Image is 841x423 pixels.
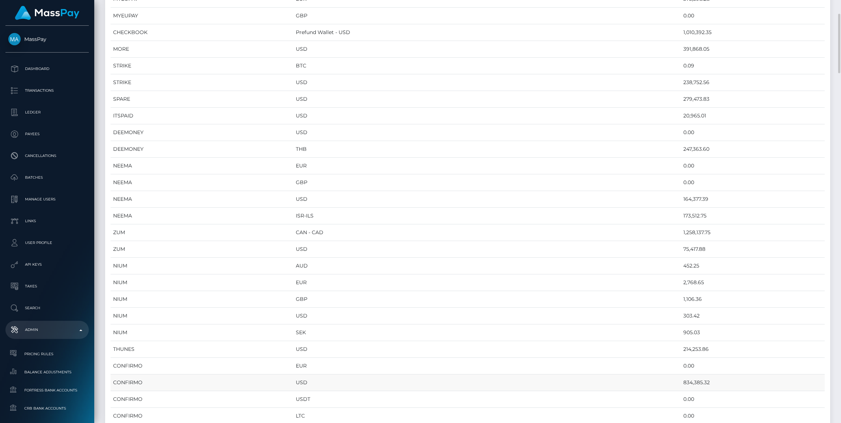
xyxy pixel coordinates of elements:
td: 0.00 [681,174,825,191]
span: CRB Bank Accounts [8,404,86,412]
p: Cancellations [8,150,86,161]
td: SEK [293,324,681,341]
p: Batches [8,172,86,183]
td: 173,512.75 [681,208,825,224]
td: 452.25 [681,258,825,274]
span: MassPay [5,36,89,42]
td: CHECKBOOK [111,24,293,41]
td: 0.00 [681,8,825,24]
a: Transactions [5,82,89,100]
td: THB [293,141,681,158]
td: USD [293,341,681,358]
td: CONFIRMO [111,374,293,391]
td: EUR [293,274,681,291]
a: API Keys [5,256,89,274]
td: 0.09 [681,58,825,74]
td: 391,868.05 [681,41,825,58]
td: 905.03 [681,324,825,341]
a: CRB Bank Accounts [5,401,89,416]
td: USD [293,374,681,391]
td: NEEMA [111,158,293,174]
td: USD [293,124,681,141]
td: 75,417.88 [681,241,825,258]
td: GBP [293,174,681,191]
td: DEEMONEY [111,124,293,141]
td: 0.00 [681,391,825,408]
a: Links [5,212,89,230]
a: Admin [5,321,89,339]
td: USD [293,108,681,124]
td: 238,752.56 [681,74,825,91]
a: Pricing Rules [5,346,89,362]
td: BTC [293,58,681,74]
td: NIUM [111,291,293,308]
a: User Profile [5,234,89,252]
td: 1,258,137.75 [681,224,825,241]
td: 834,385.32 [681,374,825,391]
td: 1,010,392.35 [681,24,825,41]
a: Manage Users [5,190,89,208]
td: CONFIRMO [111,391,293,408]
td: SPARE [111,91,293,108]
td: MORE [111,41,293,58]
td: 1,106.36 [681,291,825,308]
td: EUR [293,358,681,374]
p: Transactions [8,85,86,96]
td: EUR [293,158,681,174]
td: DEEMONEY [111,141,293,158]
td: NEEMA [111,208,293,224]
a: Fortress Bank Accounts [5,382,89,398]
p: API Keys [8,259,86,270]
img: MassPay Logo [15,6,79,20]
a: Search [5,299,89,317]
td: NIUM [111,308,293,324]
td: 0.00 [681,124,825,141]
td: 247,363.60 [681,141,825,158]
td: USD [293,191,681,208]
td: USDT [293,391,681,408]
p: Manage Users [8,194,86,205]
td: NIUM [111,274,293,291]
td: NIUM [111,324,293,341]
td: 279,473.83 [681,91,825,108]
td: CAN - CAD [293,224,681,241]
p: Search [8,303,86,314]
td: MYEUPAY [111,8,293,24]
td: 20,965.01 [681,108,825,124]
td: 303.42 [681,308,825,324]
a: Payees [5,125,89,143]
td: NEEMA [111,174,293,191]
td: 0.00 [681,158,825,174]
td: Prefund Wallet - USD [293,24,681,41]
p: Taxes [8,281,86,292]
td: 2,768.65 [681,274,825,291]
p: Admin [8,324,86,335]
td: ZUM [111,224,293,241]
td: CONFIRMO [111,358,293,374]
p: Ledger [8,107,86,118]
a: Balance Adjustments [5,364,89,380]
a: Dashboard [5,60,89,78]
td: ZUM [111,241,293,258]
td: USD [293,241,681,258]
a: Cancellations [5,147,89,165]
td: NIUM [111,258,293,274]
span: Fortress Bank Accounts [8,386,86,394]
p: Payees [8,129,86,140]
p: Links [8,216,86,227]
td: GBP [293,291,681,308]
td: AUD [293,258,681,274]
td: USD [293,91,681,108]
td: 0.00 [681,358,825,374]
td: NEEMA [111,191,293,208]
td: USD [293,41,681,58]
td: USD [293,308,681,324]
span: Pricing Rules [8,350,86,358]
td: STRIKE [111,74,293,91]
td: 214,253.86 [681,341,825,358]
a: Batches [5,169,89,187]
a: Taxes [5,277,89,295]
a: Ledger [5,103,89,121]
td: ISR-ILS [293,208,681,224]
td: USD [293,74,681,91]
